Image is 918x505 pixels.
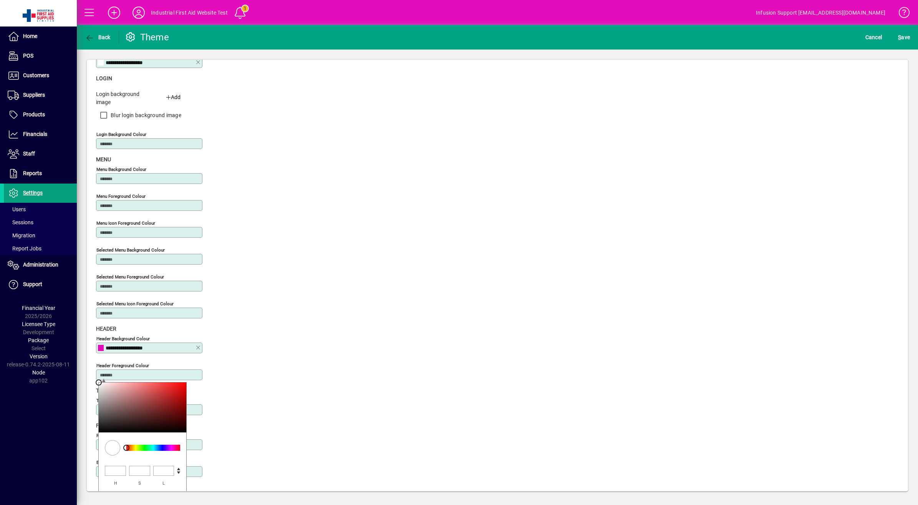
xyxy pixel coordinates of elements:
span: S [898,34,901,40]
span: Toolbars [96,387,123,394]
div: L [154,479,174,488]
span: Version [30,353,48,359]
span: Sessions [8,219,33,225]
mat-label: Readonly field background colour [96,433,164,438]
mat-label: Selected menu foreground colour [96,274,164,280]
span: Report Jobs [8,245,41,252]
label: Login background image [90,90,149,106]
span: Cancel [865,31,882,43]
div: Theme [125,31,169,43]
a: Financials [4,125,77,144]
span: Fields [96,422,113,429]
span: Reports [23,170,42,176]
mat-label: Header background colour [96,336,150,341]
span: Financial Year [22,305,55,311]
a: Home [4,27,77,46]
mat-label: Header foreground colour [96,363,149,368]
span: Migration [8,232,35,238]
a: Support [4,275,77,294]
span: Customers [23,72,49,78]
span: Users [8,206,26,212]
div: Add [155,93,192,101]
span: Back [85,34,111,40]
mat-label: Selected menu background colour [96,247,165,253]
div: Industrial First Aid Website Test [151,7,228,19]
span: Products [23,111,45,118]
a: Suppliers [4,86,77,105]
div: S [129,479,151,488]
a: Users [4,203,77,216]
a: Migration [4,229,77,242]
mat-label: Editable field background colour [96,460,162,465]
span: Financials [23,131,47,137]
button: Add [102,6,126,20]
a: Staff [4,144,77,164]
span: Settings [23,190,43,196]
span: Support [23,281,42,287]
button: Save [896,30,912,44]
span: Licensee Type [22,321,55,327]
a: Products [4,105,77,124]
span: Home [23,33,37,39]
mat-label: Menu foreground colour [96,194,146,199]
a: Customers [4,66,77,85]
a: Reports [4,164,77,183]
a: Administration [4,255,77,275]
button: Add [155,90,192,104]
mat-label: Selected menu icon foreground colour [96,301,174,306]
a: Report Jobs [4,242,77,255]
span: POS [23,53,33,59]
span: Staff [23,151,35,157]
button: Back [83,30,113,44]
div: Infusion Support [EMAIL_ADDRESS][DOMAIN_NAME] [756,7,885,19]
div: H [105,479,126,488]
mat-label: Login background colour [96,132,146,137]
mat-label: Menu background colour [96,167,146,172]
span: Login [96,75,112,81]
span: ave [898,31,910,43]
span: Menu [96,156,111,162]
span: Package [28,337,49,343]
label: Blur login background image [109,111,181,119]
a: Sessions [4,216,77,229]
mat-label: Toolbar background colour [96,398,151,403]
button: Profile [126,6,151,20]
a: POS [4,46,77,66]
mat-label: Menu icon foreground colour [96,220,155,226]
app-page-header-button: Back [77,30,119,44]
span: Node [32,369,45,376]
span: Suppliers [23,92,45,98]
button: Cancel [863,30,884,44]
a: Knowledge Base [893,2,908,26]
span: Administration [23,262,58,268]
span: Header [96,326,116,332]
